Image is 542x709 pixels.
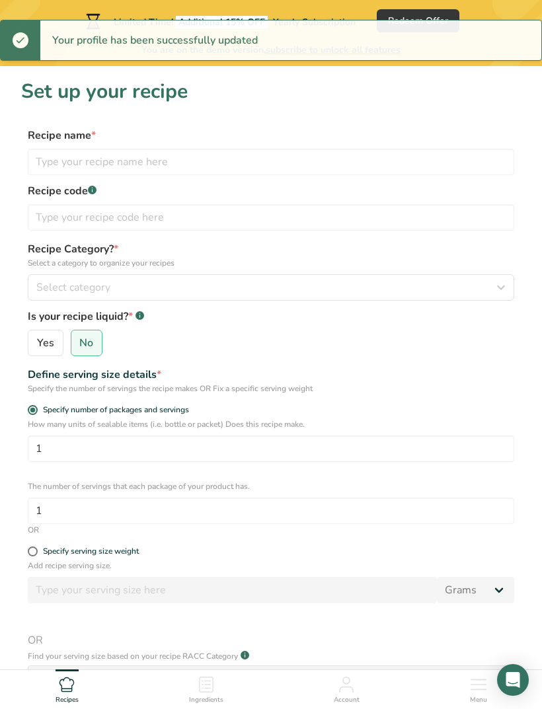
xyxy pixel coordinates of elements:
p: Add recipe serving size. [28,560,514,572]
div: Specify the number of servings the recipe makes OR Fix a specific serving weight [28,383,514,394]
span: Recipes [56,695,79,705]
a: Account [334,670,360,706]
span: Ingredients [189,695,223,705]
label: Is your recipe liquid? [28,309,514,324]
label: Recipe Category? [28,241,514,269]
a: Ingredients [189,670,223,706]
span: Redeem Offer [388,14,448,28]
span: Yearly Subscription [273,16,356,28]
p: Select a category to organize your recipes [28,257,514,269]
div: Your profile has been successfully updated [40,20,270,60]
label: Recipe name [28,128,514,143]
div: OR [28,524,514,536]
button: Select category [28,274,514,301]
a: Recipes [56,670,79,706]
div: Specify serving size weight [43,546,139,556]
p: Find your serving size based on your recipe RACC Category [28,650,238,662]
span: Specify number of packages and servings [38,405,189,415]
button: Redeem Offer [377,9,459,32]
span: Account [334,695,360,705]
label: Recipe code [28,183,514,199]
div: Open Intercom Messenger [497,664,529,696]
input: Type your recipe name here [28,149,514,175]
h1: Set up your recipe [21,77,521,106]
span: No [79,336,93,350]
p: The number of servings that each package of your product has. [28,480,514,492]
div: Limited Time! [83,13,356,29]
span: Select category [36,280,110,295]
span: Additional 15% OFF [176,16,268,28]
input: Type your serving size here [28,577,437,603]
input: Type your recipe code here [28,204,514,231]
span: OR [28,632,514,648]
p: How many units of sealable items (i.e. bottle or packet) Does this recipe make. [28,418,514,430]
span: Menu [470,695,487,705]
span: Yes [37,336,54,350]
div: Define serving size details [28,367,514,383]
